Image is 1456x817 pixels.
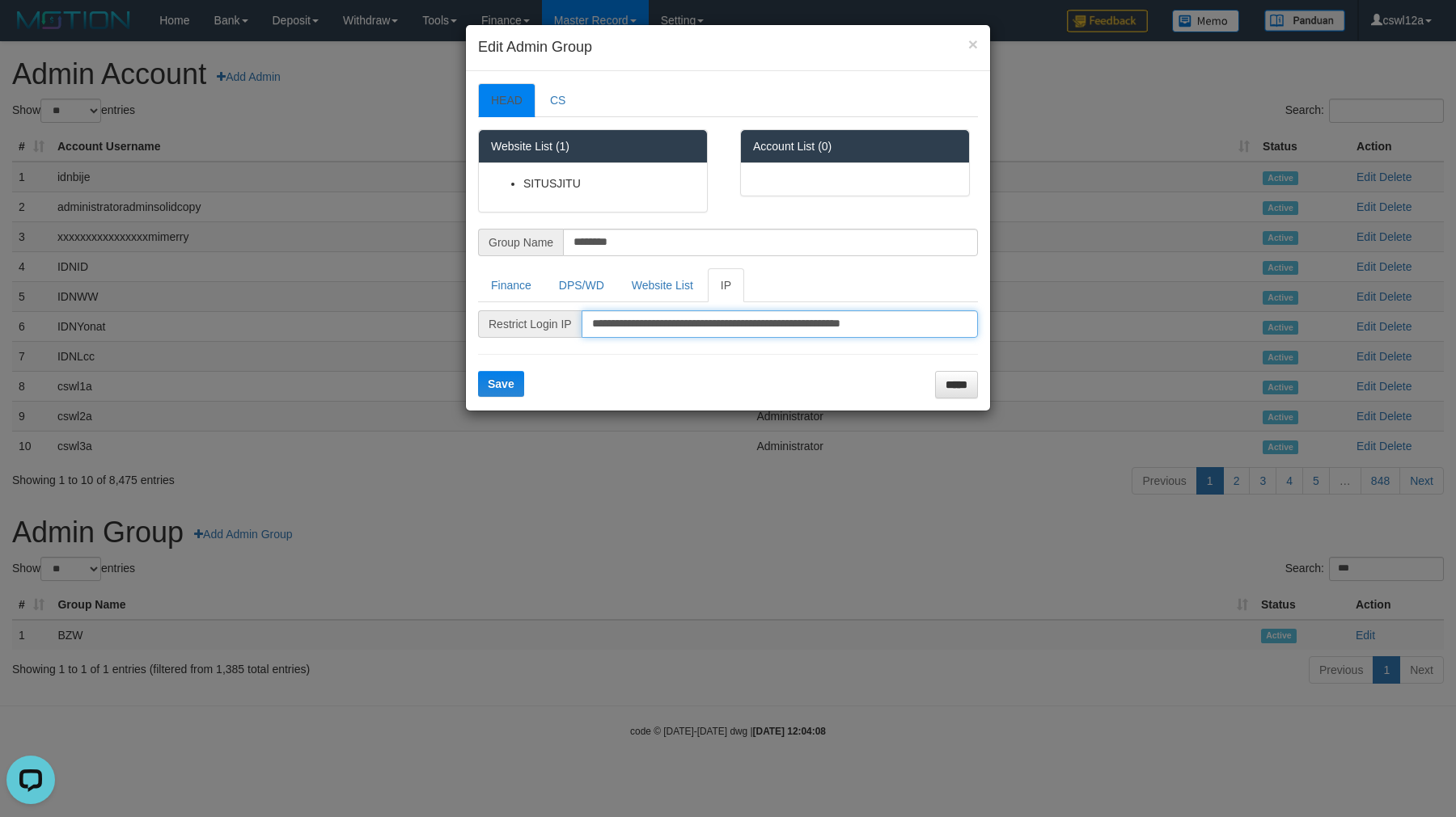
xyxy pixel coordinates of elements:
[478,37,978,58] h4: Edit Admin Group
[537,83,578,117] a: CS
[478,83,535,117] a: HEAD
[6,6,55,55] button: Open LiveChat chat widget
[478,310,582,338] span: Restrict Login IP
[478,229,563,256] span: Group Name
[968,36,978,53] button: ×
[741,130,969,163] div: Account List (0)
[546,268,617,302] a: DPS/WD
[478,268,544,302] a: Finance
[488,377,514,390] span: Save
[479,130,707,163] div: Website List (1)
[619,268,706,302] a: Website List
[478,371,524,397] button: Save
[523,175,695,192] li: SITUSJITU
[708,268,744,302] a: IP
